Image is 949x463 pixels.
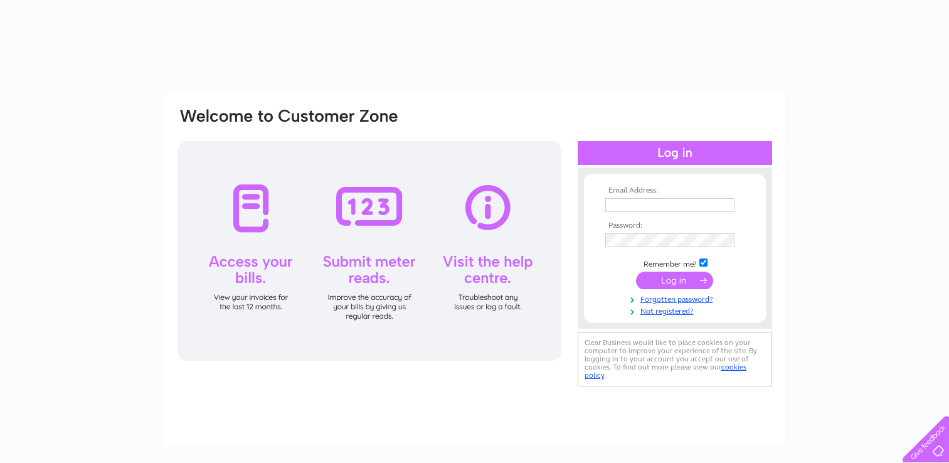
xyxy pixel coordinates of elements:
th: Password: [602,221,748,230]
div: Clear Business would like to place cookies on your computer to improve your experience of the sit... [578,332,772,386]
a: Forgotten password? [605,292,748,304]
th: Email Address: [602,186,748,195]
a: cookies policy [585,363,746,380]
td: Remember me? [602,257,748,269]
a: Not registered? [605,304,748,316]
input: Submit [636,272,713,289]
